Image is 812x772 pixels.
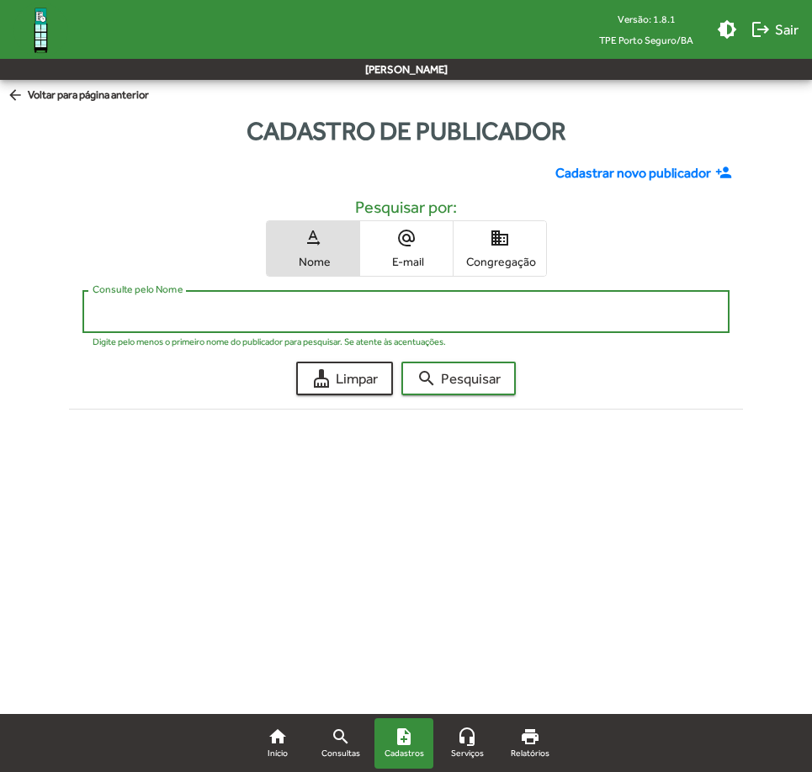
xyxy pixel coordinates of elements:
[296,362,393,395] button: Limpar
[715,164,736,182] mat-icon: person_add
[360,221,453,276] button: E-mail
[417,363,501,394] span: Pesquisar
[555,163,711,183] span: Cadastrar novo publicador
[311,368,332,389] mat-icon: cleaning_services
[417,368,437,389] mat-icon: search
[454,221,546,276] button: Congregação
[267,221,359,276] button: Nome
[401,362,516,395] button: Pesquisar
[303,228,323,248] mat-icon: text_rotation_none
[751,14,799,45] span: Sair
[458,254,542,269] span: Congregação
[586,29,707,50] span: TPE Porto Seguro/BA
[271,254,355,269] span: Nome
[751,19,771,40] mat-icon: logout
[586,8,707,29] div: Versão: 1.8.1
[717,19,737,40] mat-icon: brightness_medium
[490,228,510,248] mat-icon: domain
[396,228,417,248] mat-icon: alternate_email
[82,197,729,217] h5: Pesquisar por:
[7,87,149,105] span: Voltar para página anterior
[744,14,805,45] button: Sair
[7,87,28,105] mat-icon: arrow_back
[364,254,448,269] span: E-mail
[13,3,68,57] img: Logo
[311,363,378,394] span: Limpar
[93,336,446,346] mat-hint: Digite pelo menos o primeiro nome do publicador para pesquisar. Se atente às acentuações.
